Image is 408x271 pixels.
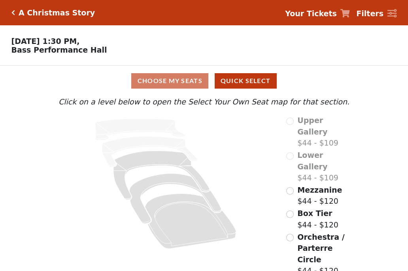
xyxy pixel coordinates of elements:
[285,9,337,18] strong: Your Tickets
[145,194,236,249] path: Orchestra / Parterre Circle - Seats Available: 117
[297,151,327,171] span: Lower Gallery
[356,9,383,18] strong: Filters
[297,150,351,184] label: $44 - $109
[297,208,338,230] label: $44 - $120
[285,8,350,19] a: Your Tickets
[297,115,351,149] label: $44 - $109
[215,73,277,89] button: Quick Select
[102,136,198,167] path: Lower Gallery - Seats Available: 0
[19,8,95,17] h5: A Christmas Story
[57,96,351,108] p: Click on a level below to open the Select Your Own Seat map for that section.
[297,233,344,264] span: Orchestra / Parterre Circle
[297,186,342,194] span: Mezzanine
[297,116,327,136] span: Upper Gallery
[95,119,185,140] path: Upper Gallery - Seats Available: 0
[297,209,332,218] span: Box Tier
[11,10,15,15] a: Click here to go back to filters
[297,184,342,207] label: $44 - $120
[356,8,397,19] a: Filters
